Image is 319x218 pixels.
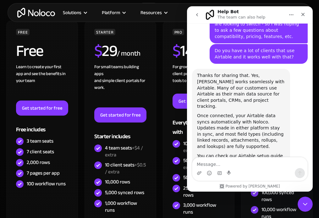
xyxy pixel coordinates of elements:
iframe: Intercom live chat [298,197,313,212]
div: FREE [16,29,30,35]
div: 2,000 rows [27,159,50,166]
span: +$4 / extra [105,143,143,160]
div: 50,000 rows [183,174,209,181]
div: Free includes [16,116,68,136]
div: 10,000 rows [105,178,130,185]
a: home [17,8,55,18]
span: $ [94,36,102,66]
div: For growing teams building client portals and internal tools to optimize workflows. [173,63,225,94]
a: Get started for free [173,94,225,109]
div: 10 client seats [105,161,146,175]
div: Learn to create your first app and see the benefits in your team ‍ [16,63,68,101]
div: Solutions [55,8,94,17]
h2: Free [16,43,43,59]
div: Resources [133,8,174,17]
div: 100 workflow runs [27,180,66,187]
div: 3,000 workflow runs [183,202,225,215]
div: Platform [94,8,133,17]
div: STARTER [94,29,115,35]
div: PRO [173,29,184,35]
div: Starter includes [94,123,146,143]
h2: 149 [173,43,201,59]
span: $ [173,36,180,66]
div: 10 team seats [183,140,225,154]
div: / month [117,49,140,59]
div: Solutions [63,8,81,17]
span: +$6 / extra [183,139,223,155]
span: +$1 / extra [183,156,223,172]
div: 7 pages per app [27,170,60,177]
span: +$0.5 / extra [105,160,146,177]
div: Everything in Starter with [173,109,225,139]
div: Platform [102,8,120,17]
iframe: Intercom live chat [187,6,313,192]
div: 1,000 workflow runs [105,200,146,214]
div: 50 client seats [183,157,225,171]
div: 4 team seats [105,144,146,158]
div: 7 client seats [27,148,54,155]
h2: 29 [94,43,117,59]
div: Resources [140,8,162,17]
div: For small teams building apps and simple client portals for work. ‍ [94,63,146,107]
div: 5,000 synced rows [105,189,144,196]
a: Get started for free [16,101,68,116]
div: 3 team seats [27,138,53,144]
div: 25,000 synced rows [183,185,225,199]
a: Get started for free [94,107,146,123]
div: 100,000 synced rows [261,189,303,203]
